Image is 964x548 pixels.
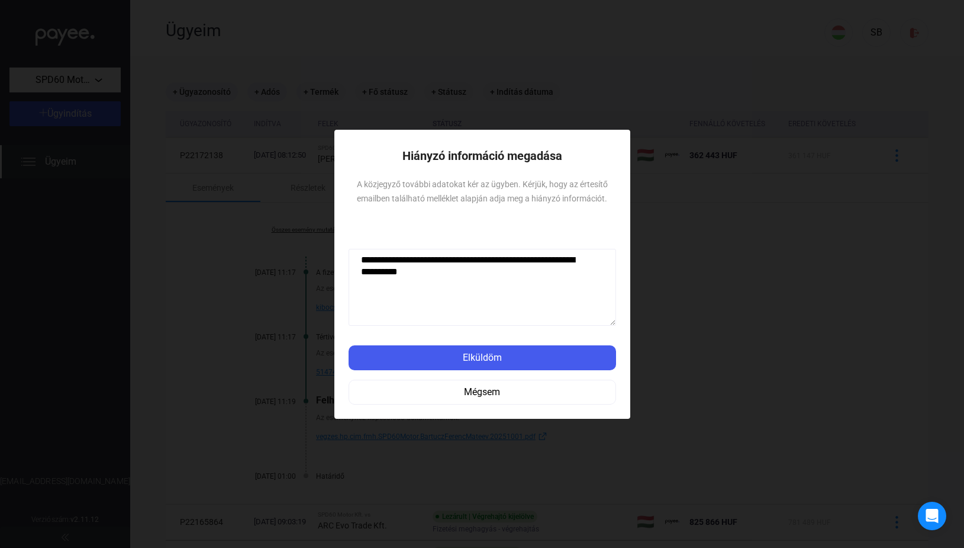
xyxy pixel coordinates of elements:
[349,380,616,405] button: Mégsem
[349,149,616,163] h1: Hiányzó információ megadása
[357,180,608,203] span: A közjegyző további adatokat kér az ügyben. Kérjük, hogy az értesítő emailben található melléklet...
[353,385,612,399] div: Mégsem
[349,345,616,370] button: Elküldöm
[918,502,946,530] div: Open Intercom Messenger
[352,351,612,365] div: Elküldöm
